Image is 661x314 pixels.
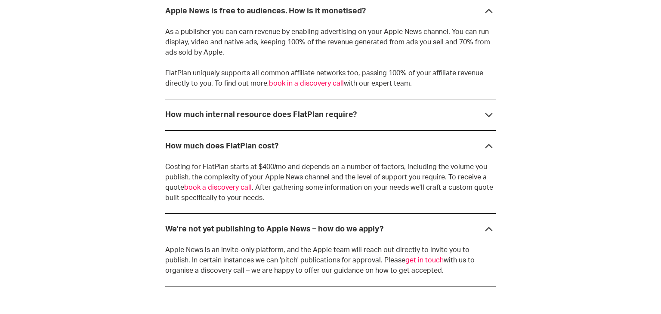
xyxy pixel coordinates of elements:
[165,245,496,276] p: Apple News is an invite-only platform, and the Apple team will reach out directly to invite you t...
[165,7,366,15] div: Apple News is free to audiences. How is it monetised?
[165,111,357,119] div: How much internal resource does FlatPlan require?
[165,27,496,89] p: As a publisher you can earn revenue by enabling advertising on your Apple News channel. You can r...
[269,80,344,87] a: book in a discovery call
[405,257,444,264] a: get in touch
[165,225,383,233] strong: We're not yet publishing to Apple News – how do we apply?
[165,142,278,150] strong: How much does FlatPlan cost?
[184,184,252,191] a: book a discovery call
[165,162,496,203] p: Costing for FlatPlan starts at $400/mo and depends on a number of factors, including the volume y...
